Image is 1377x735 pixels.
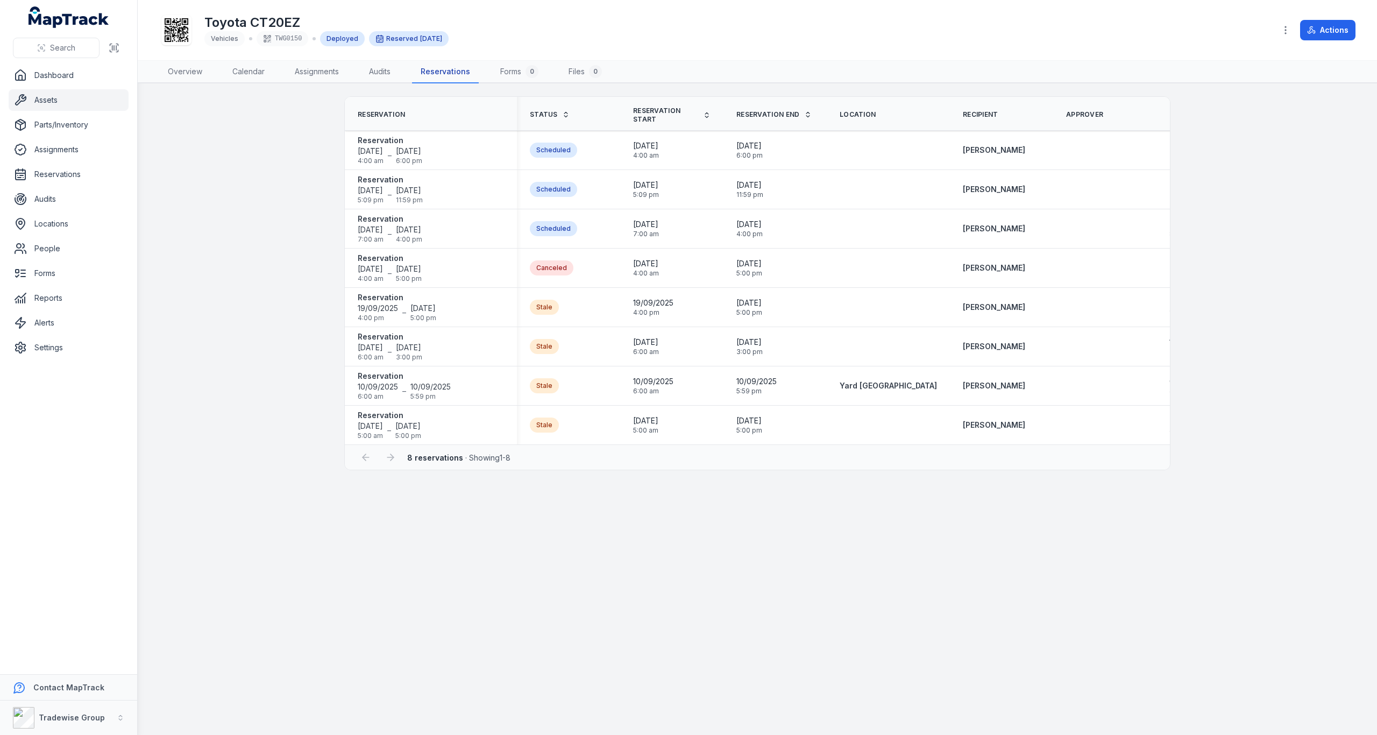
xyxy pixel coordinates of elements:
time: 9/3/2025, 5:00:00 AM [358,421,383,440]
a: Alerts [9,312,129,334]
a: Reservation[DATE]7:00 am–[DATE]4:00 pm [358,214,422,244]
time: 9/3/2025, 5:00:00 PM [736,415,762,435]
span: – [388,347,392,357]
a: Created Date [1169,110,1233,119]
span: 19/09/2025 [358,303,398,314]
time: 9/20/2025, 5:00:00 PM [410,303,436,322]
a: Parts/Inventory [9,114,129,136]
time: 9/29/2025, 8:53:35 AM [1169,219,1195,238]
time: 9/30/2025, 11:59:00 PM [396,185,423,204]
span: 7:00 am [633,230,659,238]
div: Stale [530,378,559,393]
span: 19/09/2025 [633,298,673,308]
span: [DATE] [1169,180,1195,190]
div: Reserved [369,31,449,46]
span: 5:00 pm [395,432,421,440]
span: 8:53 am [1169,230,1195,238]
a: [PERSON_NAME] [963,184,1025,195]
time: 10/2/2025, 7:00:00 AM [633,219,659,238]
span: 5:09 pm [358,196,384,204]
a: [PERSON_NAME] [963,380,1025,391]
time: 9/9/2025, 4:45:27 PM [1169,376,1212,395]
time: 9/30/2025, 5:00:00 PM [736,258,762,278]
div: Canceled [530,260,573,275]
time: 9/3/2025, 5:00:00 AM [420,34,442,43]
span: 4:00 pm [736,230,763,238]
span: 6:00 am [358,392,398,401]
span: 10/09/2025 [633,376,673,387]
span: 5:00 pm [736,426,762,435]
span: 2:53 pm [1169,151,1195,160]
a: Forms [9,263,129,284]
time: 9/20/2025, 5:00:00 PM [736,298,762,317]
span: 4:00 am [358,157,384,165]
a: [PERSON_NAME] [963,223,1025,234]
span: 11:46 am [1169,308,1196,317]
a: Reservation[DATE]4:00 am–[DATE]5:00 pm [358,253,422,283]
span: 5:00 pm [410,314,436,322]
a: [PERSON_NAME] [963,145,1025,156]
a: Reservation19/09/20254:00 pm–[DATE]5:00 pm [358,292,436,322]
span: [DATE] [633,337,659,348]
span: [DATE] [395,421,421,432]
span: [DATE] [736,140,763,151]
span: [DATE] [1169,140,1195,151]
span: Reservation [358,110,405,119]
strong: [PERSON_NAME] [963,341,1025,352]
span: Status [530,110,558,119]
span: [DATE] [633,140,659,151]
time: 9/30/2025, 5:09:00 PM [358,185,384,204]
time: 9/11/2025, 6:00:00 AM [633,337,659,356]
span: Approver [1066,110,1103,119]
span: [DATE] [396,224,422,235]
a: Reservation End [736,110,812,119]
time: 10/2/2025, 4:00:00 PM [736,219,763,238]
time: 9/30/2025, 5:09:00 PM [633,180,659,199]
strong: Tradewise Group [39,713,105,722]
time: 9/11/2025, 6:00:00 AM [358,342,384,362]
time: 10/2/2025, 7:00:00 AM [358,224,384,244]
span: 11:59 pm [396,196,423,204]
span: 10/09/2025 [1169,337,1210,348]
a: Reservation10/09/20256:00 am–10/09/20255:59 pm [358,371,451,401]
time: 9/11/2025, 3:00:00 PM [396,342,422,362]
span: [DATE] [420,34,442,43]
span: [DATE] [396,264,422,274]
span: 4:00 am [358,274,384,283]
span: 3:00 pm [396,353,422,362]
span: – [388,189,392,200]
strong: Contact MapTrack [33,683,104,692]
a: Reservation Start [633,107,711,124]
span: – [388,229,392,239]
span: [DATE] [396,185,423,196]
span: [DATE] [736,415,762,426]
a: Reports [9,287,129,309]
time: 9/10/2025, 2:16:02 PM [1169,337,1210,356]
span: 6:00 am [633,348,659,356]
span: [DATE] [1169,415,1195,426]
span: – [387,425,391,436]
a: [PERSON_NAME] [963,263,1025,273]
time: 9/30/2025, 2:31:23 PM [1169,180,1195,199]
a: MapTrack [29,6,109,28]
span: – [402,386,406,397]
span: 7:00 am [358,235,384,244]
div: Stale [530,339,559,354]
span: 4:10 pm [1169,426,1195,435]
span: 4:00 am [633,151,659,160]
span: 5:00 am [633,426,658,435]
span: 5:59 pm [736,387,777,395]
span: 10/09/2025 [736,376,777,387]
time: 9/10/2025, 5:59:59 PM [736,376,777,395]
span: 6:00 pm [396,157,422,165]
span: 4:00 pm [633,308,673,317]
span: Vehicles [211,34,238,43]
span: 10/09/2025 [358,381,398,392]
span: 4:00 pm [358,314,398,322]
strong: Reservation [358,292,436,303]
time: 10/1/2025, 4:00:00 AM [633,140,659,160]
strong: Reservation [358,253,422,264]
span: 10/09/2025 [410,381,451,392]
